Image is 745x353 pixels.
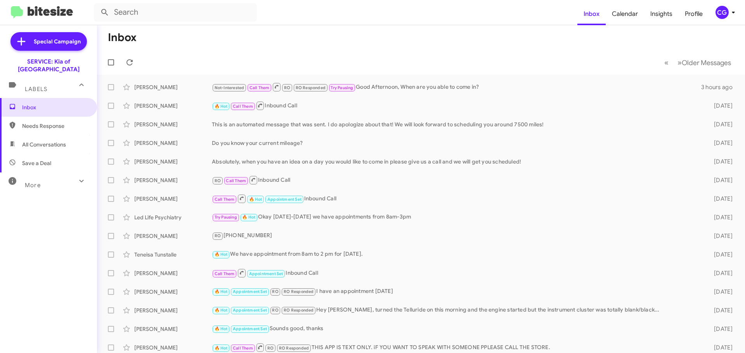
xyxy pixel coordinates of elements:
div: [DATE] [702,121,739,128]
span: RO [284,85,290,90]
div: [DATE] [702,176,739,184]
div: [PERSON_NAME] [134,325,212,333]
span: Older Messages [682,59,731,67]
span: Appointment Set [233,308,267,313]
span: 🔥 Hot [215,346,228,351]
span: Appointment Set [267,197,301,202]
span: RO Responded [279,346,309,351]
span: Call Them [233,346,253,351]
span: RO [215,178,221,183]
a: Special Campaign [10,32,87,51]
div: [PHONE_NUMBER] [212,231,702,240]
span: Call Them [226,178,246,183]
div: [PERSON_NAME] [134,158,212,165]
span: Special Campaign [34,38,81,45]
div: [PERSON_NAME] [134,307,212,314]
div: We have appointment from 8am to 2 pm for [DATE]. [212,250,702,259]
span: Try Pausing [331,85,353,90]
span: Inbox [22,103,88,111]
button: Next [673,55,736,71]
div: Inbound Call [212,101,702,110]
div: CG [716,6,729,19]
div: [DATE] [702,325,739,333]
span: » [677,58,682,67]
span: All Conversations [22,141,66,148]
div: [DATE] [702,139,739,147]
span: Call Them [215,271,235,276]
span: 🔥 Hot [249,197,262,202]
a: Inbox [577,3,606,25]
div: Okay [DATE]-[DATE] we have appointments from 8am-3pm [212,213,702,222]
div: Good Afternoon, When are you able to come in? [212,82,701,92]
div: Inbound Call [212,175,702,185]
span: Call Them [215,197,235,202]
span: Needs Response [22,122,88,130]
input: Search [94,3,257,22]
div: Led Life Psychiatry [134,214,212,221]
div: [PERSON_NAME] [134,102,212,110]
span: Save a Deal [22,159,51,167]
button: CG [709,6,736,19]
div: I have an appointment [DATE] [212,287,702,296]
span: Appointment Set [233,289,267,294]
div: Inbound Call [212,268,702,278]
span: 🔥 Hot [215,104,228,109]
span: Call Them [233,104,253,109]
span: RO [272,308,278,313]
span: 🔥 Hot [242,215,255,220]
div: [DATE] [702,251,739,258]
span: RO [272,289,278,294]
span: « [664,58,669,67]
div: [DATE] [702,158,739,165]
span: RO Responded [296,85,326,90]
div: [PERSON_NAME] [134,344,212,351]
div: 3 hours ago [701,83,739,91]
div: [PERSON_NAME] [134,232,212,240]
span: Call Them [249,85,270,90]
div: [PERSON_NAME] [134,121,212,128]
div: [DATE] [702,307,739,314]
button: Previous [660,55,673,71]
span: More [25,182,41,189]
a: Profile [679,3,709,25]
div: Sounds good, thanks [212,324,702,333]
div: Absolutely, when you have an idea on a day you would like to come in please give us a call and we... [212,158,702,165]
span: RO [267,346,274,351]
a: Insights [644,3,679,25]
div: [PERSON_NAME] [134,176,212,184]
span: Labels [25,86,47,93]
span: RO Responded [284,308,314,313]
span: RO Responded [284,289,314,294]
div: [DATE] [702,288,739,296]
div: [PERSON_NAME] [134,269,212,277]
a: Calendar [606,3,644,25]
h1: Inbox [108,31,137,44]
div: [DATE] [702,102,739,110]
div: [DATE] [702,232,739,240]
div: Do you know your current mileage? [212,139,702,147]
div: [PERSON_NAME] [134,139,212,147]
div: Inbound Call [212,194,702,203]
div: [DATE] [702,344,739,351]
div: [PERSON_NAME] [134,83,212,91]
div: This is an automated message that was sent. I do apologize about that! We will look forward to sc... [212,121,702,128]
nav: Page navigation example [660,55,736,71]
span: Not-Interested [215,85,244,90]
span: Try Pausing [215,215,237,220]
div: [DATE] [702,269,739,277]
span: 🔥 Hot [215,326,228,331]
span: RO [215,233,221,238]
span: 🔥 Hot [215,252,228,257]
span: 🔥 Hot [215,289,228,294]
div: [DATE] [702,195,739,203]
div: Hey [PERSON_NAME], turned the Telluride on this morning and the engine started but the instrument... [212,306,702,315]
span: Appointment Set [233,326,267,331]
div: [PERSON_NAME] [134,195,212,203]
div: Teneisa Tunstalle [134,251,212,258]
span: Appointment Set [249,271,283,276]
div: [DATE] [702,214,739,221]
span: 🔥 Hot [215,308,228,313]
